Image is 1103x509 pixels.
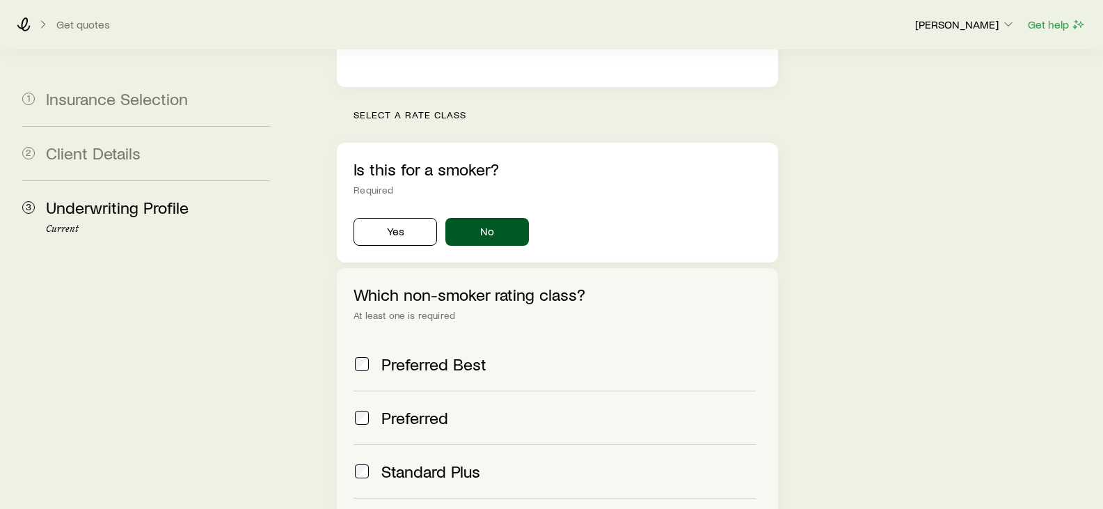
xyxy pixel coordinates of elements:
[355,411,369,425] input: Preferred
[354,185,761,196] div: Required
[915,17,1015,31] p: [PERSON_NAME]
[914,17,1016,33] button: [PERSON_NAME]
[381,408,448,428] span: Preferred
[46,224,270,235] p: Current
[46,143,141,163] span: Client Details
[354,310,761,321] div: At least one is required
[22,93,35,105] span: 1
[355,464,369,478] input: Standard Plus
[22,201,35,214] span: 3
[354,159,761,179] p: Is this for a smoker?
[354,109,777,120] p: Select a rate class
[381,462,480,481] span: Standard Plus
[354,285,761,304] p: Which non-smoker rating class?
[22,147,35,159] span: 2
[445,218,529,246] button: No
[355,357,369,371] input: Preferred Best
[56,18,111,31] button: Get quotes
[1027,17,1086,33] button: Get help
[46,197,189,217] span: Underwriting Profile
[46,88,188,109] span: Insurance Selection
[354,218,437,246] button: Yes
[381,354,486,374] span: Preferred Best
